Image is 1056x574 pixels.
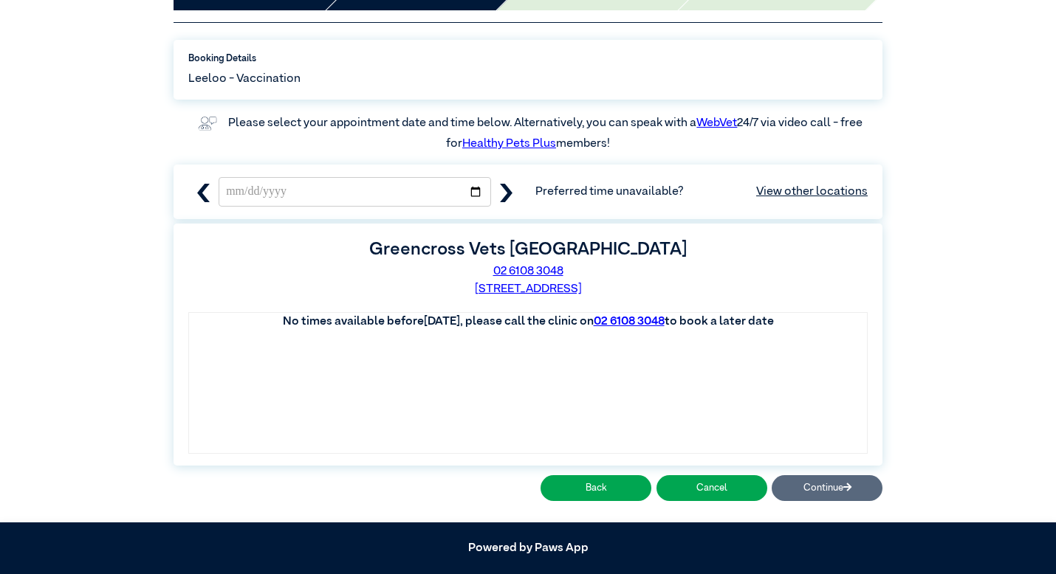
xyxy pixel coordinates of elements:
[493,266,563,277] a: 02 6108 3048
[193,111,222,135] img: vet
[228,117,865,150] label: Please select your appointment date and time below. Alternatively, you can speak with a 24/7 via ...
[756,183,868,201] a: View other locations
[594,316,665,328] a: 02 6108 3048
[696,117,737,129] a: WebVet
[174,542,882,556] h5: Powered by Paws App
[656,475,767,501] button: Cancel
[462,138,556,150] a: Healthy Pets Plus
[188,52,868,66] label: Booking Details
[188,70,301,88] span: Leeloo - Vaccination
[369,241,687,258] label: Greencross Vets [GEOGRAPHIC_DATA]
[535,183,868,201] span: Preferred time unavailable?
[283,316,774,328] label: No times available before [DATE] , please call the clinic on to book a later date
[541,475,651,501] button: Back
[475,283,582,295] a: [STREET_ADDRESS]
